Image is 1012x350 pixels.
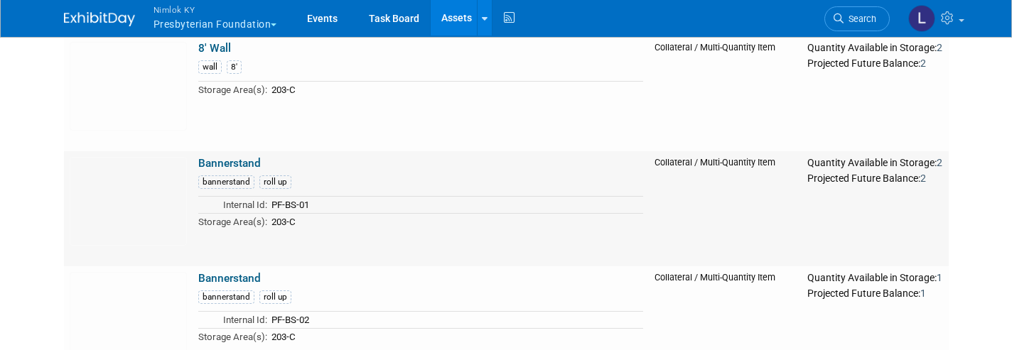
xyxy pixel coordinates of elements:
a: Bannerstand [198,157,261,170]
span: 2 [920,58,926,69]
div: bannerstand [198,290,254,304]
div: wall [198,60,222,74]
span: 2 [937,42,942,53]
div: Projected Future Balance: [807,170,942,185]
td: PF-BS-02 [267,312,643,329]
td: 203-C [267,82,643,98]
div: Projected Future Balance: [807,285,942,300]
span: 1 [937,272,942,283]
td: 203-C [267,213,643,229]
img: Luc Schaefer [908,5,935,32]
a: Bannerstand [198,272,261,285]
div: 8' [227,60,242,74]
td: Collateral / Multi-Quantity Item [649,151,802,266]
div: roll up [259,175,291,189]
span: 2 [920,173,926,184]
img: ExhibitDay [64,12,135,26]
div: Projected Future Balance: [807,55,942,70]
td: Internal Id: [198,312,267,329]
td: 203-C [267,328,643,344]
span: Search [844,13,876,24]
a: Search [824,6,890,31]
div: bannerstand [198,175,254,189]
div: roll up [259,290,291,304]
span: 2 [937,157,942,168]
td: Internal Id: [198,197,267,214]
span: Storage Area(s): [198,84,267,95]
span: Nimlok KY [154,2,277,17]
td: PF-BS-01 [267,197,643,214]
span: Storage Area(s): [198,217,267,227]
div: Quantity Available in Storage: [807,42,942,55]
a: 8' Wall [198,42,231,55]
div: Quantity Available in Storage: [807,157,942,170]
span: Storage Area(s): [198,332,267,342]
span: 1 [920,288,926,299]
td: Collateral / Multi-Quantity Item [649,36,802,151]
div: Quantity Available in Storage: [807,272,942,285]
